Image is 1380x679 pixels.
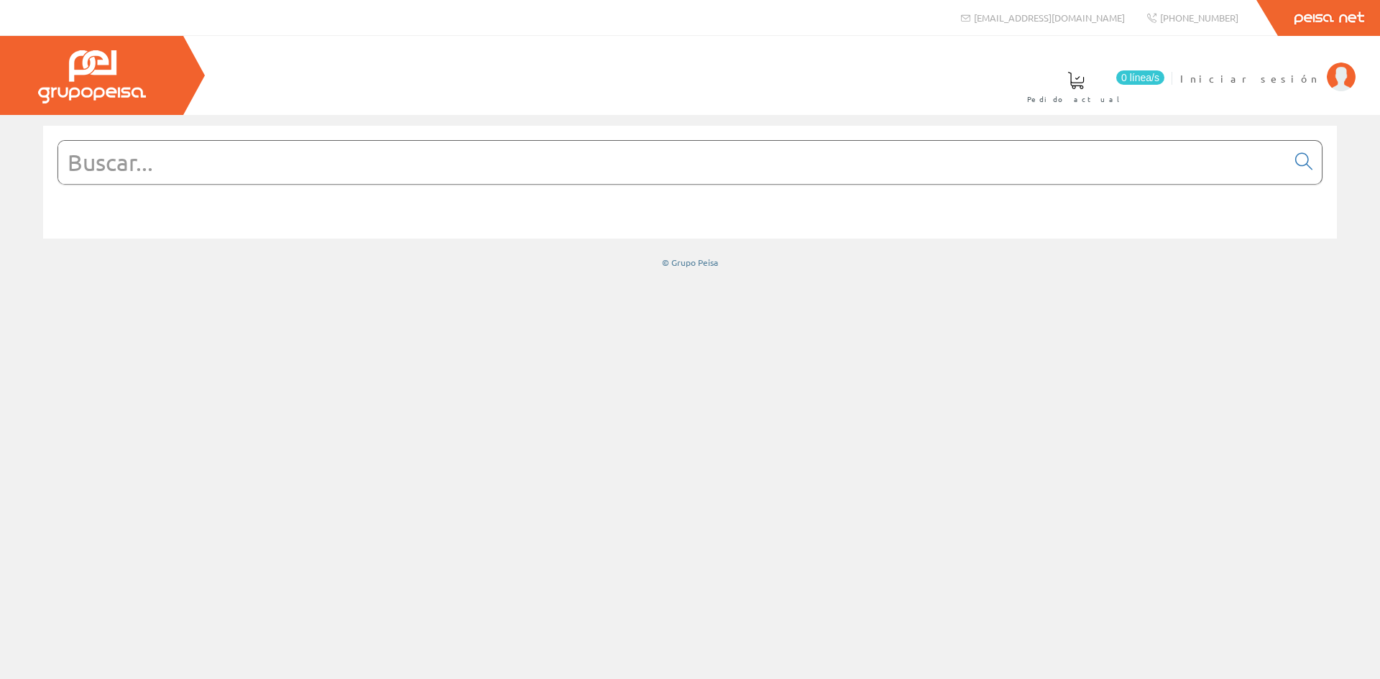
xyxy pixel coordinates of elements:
input: Buscar... [58,141,1287,184]
span: Iniciar sesión [1180,71,1320,86]
div: © Grupo Peisa [43,257,1337,269]
span: Pedido actual [1027,92,1125,106]
span: [EMAIL_ADDRESS][DOMAIN_NAME] [974,11,1125,24]
img: Grupo Peisa [38,50,146,103]
a: Iniciar sesión [1180,60,1356,73]
span: 0 línea/s [1116,70,1164,85]
span: [PHONE_NUMBER] [1160,11,1238,24]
